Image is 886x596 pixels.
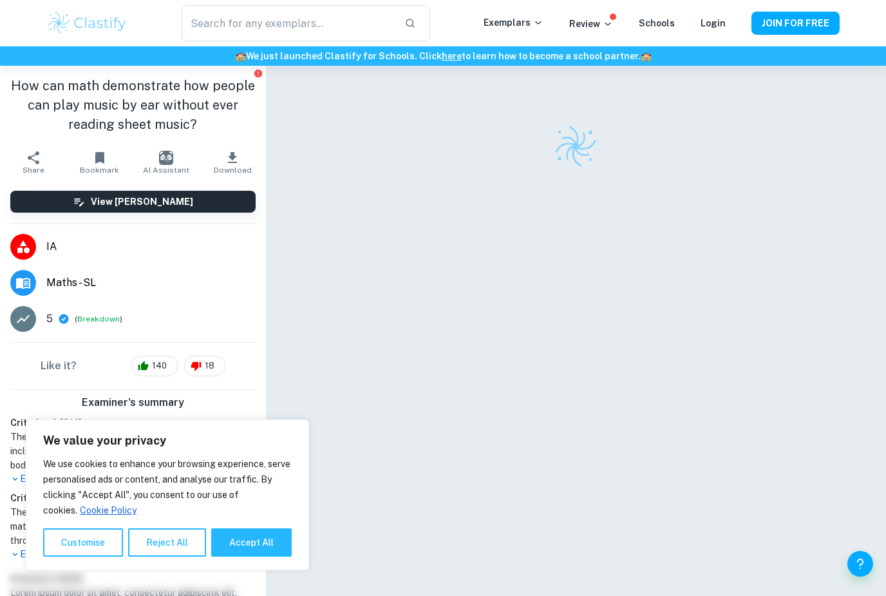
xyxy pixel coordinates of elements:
[184,356,225,376] div: 18
[10,505,256,548] h1: The student demonstrates consistent and correct use of mathematical notation, symbols, and termin...
[10,416,256,430] h6: Criterion A [ 2 / 4 ]:
[235,51,246,61] span: 🏫
[46,239,256,255] span: IA
[77,313,120,325] button: Breakdown
[80,166,119,175] span: Bookmark
[79,505,137,516] a: Cookie Policy
[128,528,206,557] button: Reject All
[159,151,173,165] img: AI Assistant
[43,528,123,557] button: Customise
[3,49,883,63] h6: We just launched Clastify for Schools. Click to learn how to become a school partner.
[10,76,256,134] h1: How can math demonstrate how people can play music by ear without ever reading sheet music?
[639,18,675,28] a: Schools
[26,419,309,570] div: We value your privacy
[751,12,840,35] button: JOIN FOR FREE
[91,195,193,209] h6: View [PERSON_NAME]
[484,15,543,30] p: Exemplars
[66,144,133,180] button: Bookmark
[10,430,256,472] h1: The student has effectively divided the work into sections, including an introduction, body and c...
[198,360,221,372] span: 18
[133,144,199,180] button: AI Assistant
[10,548,256,561] p: Expand
[143,166,189,175] span: AI Assistant
[145,360,174,372] span: 140
[847,551,873,577] button: Help and Feedback
[43,456,292,518] p: We use cookies to enhance your browsing experience, serve personalised ads or content, and analys...
[569,17,613,31] p: Review
[43,433,292,448] p: We value your privacy
[46,275,256,291] span: Maths - SL
[553,124,598,169] img: Clastify logo
[41,358,77,374] h6: Like it?
[10,491,256,505] h6: Criterion B [ 2 / 4 ]:
[5,395,261,410] h6: Examiner's summary
[182,5,394,41] input: Search for any exemplars...
[46,10,128,36] img: Clastify logo
[75,313,122,325] span: ( )
[254,68,263,78] button: Report issue
[23,166,44,175] span: Share
[200,144,266,180] button: Download
[214,166,252,175] span: Download
[211,528,292,557] button: Accept All
[442,51,462,61] a: here
[10,191,256,213] button: View [PERSON_NAME]
[10,472,256,486] p: Expand
[46,311,53,327] p: 5
[641,51,652,61] span: 🏫
[131,356,178,376] div: 140
[701,18,726,28] a: Login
